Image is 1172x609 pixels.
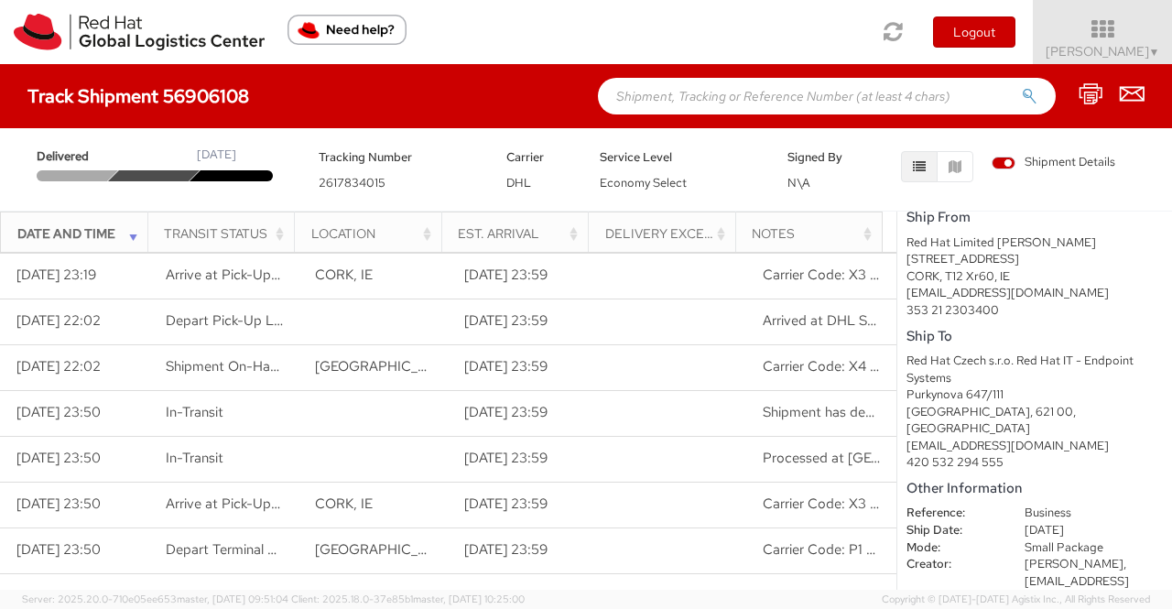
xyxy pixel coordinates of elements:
span: Carrier Code: X3 - Arrived at Pick-up Location [763,266,1049,284]
h5: Ship To [906,329,1163,344]
div: Purkynova 647/111 [906,386,1163,404]
span: Carrier Code: X3 - Arrived at Pick-up Location [763,586,1049,604]
h5: Service Level [600,151,760,164]
div: [DATE] [197,147,236,164]
span: ▼ [1149,45,1160,60]
td: [DATE] 23:59 [448,482,597,527]
span: Arrive at Pick-Up Location [166,586,330,604]
td: [DATE] 23:59 [448,390,597,436]
span: DHL [506,175,531,190]
span: master, [DATE] 10:25:00 [413,593,525,605]
div: [EMAIL_ADDRESS][DOMAIN_NAME] [906,438,1163,455]
span: Shipment Details [992,154,1115,171]
div: 420 532 294 555 [906,454,1163,472]
div: Location [311,224,436,243]
span: Dublin, IE [315,540,474,559]
div: Red Hat Limited [PERSON_NAME] [906,234,1163,252]
input: Shipment, Tracking or Reference Number (at least 4 chars) [598,78,1056,114]
span: Arrive at Pick-Up Location [166,495,330,513]
span: 2617834015 [319,175,385,190]
td: [DATE] 23:59 [448,299,597,344]
span: Delivered [37,148,115,166]
h5: Ship From [906,210,1163,225]
span: Carrier Code: X3 - Arrived at Pick-up Location [763,495,1049,513]
div: Notes [752,224,876,243]
dt: Ship Date: [893,522,1011,539]
h5: Signed By [787,151,854,164]
span: master, [DATE] 09:51:04 [177,593,288,605]
div: CORK, T12 Xr60, IE [906,268,1163,286]
span: Economy Select [600,175,687,190]
dt: Creator: [893,556,1011,573]
span: Carrier Code: P1 - Departed Terminal Location [763,540,1048,559]
span: N\A [787,175,810,190]
td: [DATE] 23:59 [448,253,597,299]
h5: Carrier [506,151,573,164]
div: Transit Status [164,224,288,243]
img: rh-logistics-00dfa346123c4ec078e1.svg [14,14,265,50]
span: Carrier Code: X4 - Arrived at Terminal Location [763,357,1054,375]
div: Date and Time [17,224,142,243]
span: In-Transit [166,449,223,467]
dt: Mode: [893,539,1011,557]
span: Brussels, BE [315,357,602,375]
span: CORK, IE [315,266,373,284]
h5: Tracking Number [319,151,479,164]
span: Client: 2025.18.0-37e85b1 [291,593,525,605]
div: Est. Arrival [458,224,582,243]
button: Need help? [288,15,407,45]
span: [PERSON_NAME], [1025,556,1126,571]
td: [DATE] 23:59 [448,436,597,482]
label: Shipment Details [992,154,1115,174]
div: [EMAIL_ADDRESS][DOMAIN_NAME] [906,285,1163,302]
td: [DATE] 23:59 [448,344,597,390]
span: Server: 2025.20.0-710e05ee653 [22,593,288,605]
h4: Track Shipment 56906108 [27,86,249,106]
td: [DATE] 23:59 [448,527,597,573]
span: Copyright © [DATE]-[DATE] Agistix Inc., All Rights Reserved [882,593,1150,607]
div: 353 21 2303400 [906,302,1163,320]
div: Delivery Exception [605,224,730,243]
span: Shipment On-Hand Destination [166,357,360,375]
span: In-Transit [166,403,223,421]
span: Arrive at Pick-Up Location [166,266,330,284]
button: Logout [933,16,1015,48]
span: CORK, IE [315,586,373,604]
span: Depart Pick-Up Location [166,311,320,330]
dt: Reference: [893,505,1011,522]
span: [PERSON_NAME] [1046,43,1160,60]
div: Red Hat Czech s.r.o. Red Hat IT - Endpoint Systems [906,353,1163,386]
span: CORK, IE [315,495,373,513]
h5: Other Information [906,481,1163,496]
div: [STREET_ADDRESS] [906,251,1163,268]
div: [GEOGRAPHIC_DATA], 621 00, [GEOGRAPHIC_DATA] [906,404,1163,438]
span: Depart Terminal Location [166,540,322,559]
